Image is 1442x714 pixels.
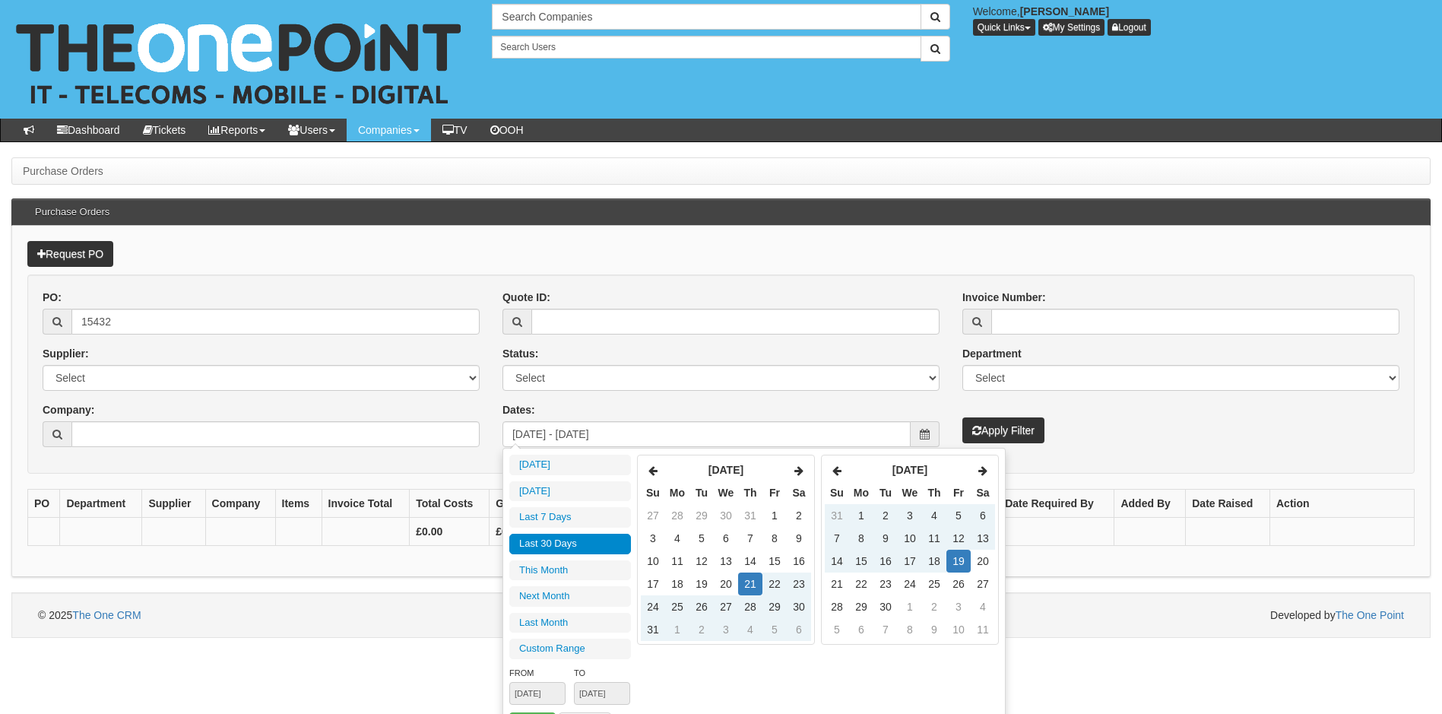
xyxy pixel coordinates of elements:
[898,618,922,641] td: 8
[509,534,631,554] li: Last 30 Days
[502,290,550,305] label: Quote ID:
[689,595,714,618] td: 26
[962,417,1044,443] button: Apply Filter
[27,199,117,225] h3: Purchase Orders
[665,481,689,504] th: Mo
[322,490,410,518] th: Invoice Total
[492,4,921,30] input: Search Companies
[946,504,971,527] td: 5
[973,19,1035,36] button: Quick Links
[898,504,922,527] td: 3
[665,504,689,527] td: 28
[738,504,762,527] td: 31
[1020,5,1109,17] b: [PERSON_NAME]
[641,504,665,527] td: 27
[825,550,849,573] td: 14
[922,481,946,504] th: Th
[714,504,738,527] td: 30
[849,618,873,641] td: 6
[479,119,535,141] a: OOH
[825,618,849,641] td: 5
[873,618,898,641] td: 7
[849,481,873,504] th: Mo
[787,527,811,550] td: 9
[142,490,205,518] th: Supplier
[665,550,689,573] td: 11
[46,119,132,141] a: Dashboard
[787,504,811,527] td: 2
[641,595,665,618] td: 24
[689,550,714,573] td: 12
[922,504,946,527] td: 4
[873,527,898,550] td: 9
[38,609,141,621] span: © 2025
[43,346,89,361] label: Supplier:
[946,595,971,618] td: 3
[714,527,738,550] td: 6
[849,550,873,573] td: 15
[689,481,714,504] th: Tu
[762,504,787,527] td: 1
[60,490,142,518] th: Department
[971,481,995,504] th: Sa
[1038,19,1105,36] a: My Settings
[946,618,971,641] td: 10
[509,507,631,528] li: Last 7 Days
[27,241,113,267] a: Request PO
[825,481,849,504] th: Su
[849,504,873,527] td: 1
[1270,608,1404,623] span: Developed by
[502,402,535,417] label: Dates:
[28,490,60,518] th: PO
[849,459,971,481] th: [DATE]
[1108,19,1151,36] a: Logout
[825,595,849,618] td: 28
[205,490,275,518] th: Company
[665,459,787,481] th: [DATE]
[509,665,566,681] label: From
[787,573,811,595] td: 23
[490,518,534,546] th: £0.00
[1270,490,1415,518] th: Action
[431,119,479,141] a: TV
[738,573,762,595] td: 21
[946,481,971,504] th: Fr
[509,639,631,659] li: Custom Range
[787,618,811,641] td: 6
[689,618,714,641] td: 2
[492,36,921,59] input: Search Users
[762,595,787,618] td: 29
[738,595,762,618] td: 28
[410,490,490,518] th: Total Costs
[132,119,198,141] a: Tickets
[641,618,665,641] td: 31
[971,595,995,618] td: 4
[971,618,995,641] td: 11
[962,290,1046,305] label: Invoice Number:
[962,346,1022,361] label: Department
[738,550,762,573] td: 14
[849,595,873,618] td: 29
[898,595,922,618] td: 1
[714,618,738,641] td: 3
[849,573,873,595] td: 22
[509,481,631,502] li: [DATE]
[490,490,534,518] th: GP
[825,527,849,550] td: 7
[922,618,946,641] td: 9
[922,550,946,573] td: 18
[509,455,631,475] li: [DATE]
[762,618,787,641] td: 5
[873,481,898,504] th: Tu
[971,550,995,573] td: 20
[277,119,347,141] a: Users
[714,550,738,573] td: 13
[825,573,849,595] td: 21
[574,665,630,681] label: To
[665,618,689,641] td: 1
[347,119,431,141] a: Companies
[873,595,898,618] td: 30
[665,573,689,595] td: 18
[849,527,873,550] td: 8
[962,4,1442,36] div: Welcome,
